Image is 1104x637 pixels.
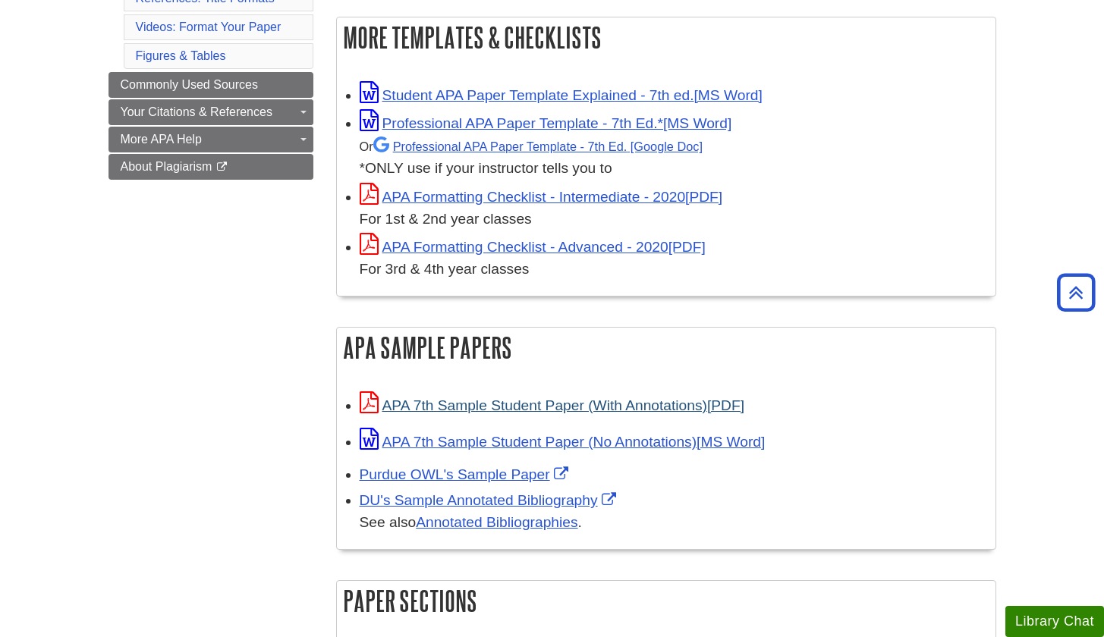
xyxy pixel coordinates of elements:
[337,328,995,368] h2: APA Sample Papers
[360,87,763,103] a: Link opens in new window
[109,72,313,98] a: Commonly Used Sources
[121,160,212,173] span: About Plagiarism
[360,135,988,180] div: *ONLY use if your instructor tells you to
[1052,282,1100,303] a: Back to Top
[121,133,202,146] span: More APA Help
[136,49,226,62] a: Figures & Tables
[360,512,988,534] div: See also .
[360,140,703,153] small: Or
[121,78,258,91] span: Commonly Used Sources
[121,105,272,118] span: Your Citations & References
[360,209,988,231] div: For 1st & 2nd year classes
[337,581,995,621] h2: Paper Sections
[360,397,744,413] a: Link opens in new window
[360,492,620,508] a: Link opens in new window
[416,514,577,530] a: Annotated Bibliographies
[360,189,723,205] a: Link opens in new window
[360,466,572,482] a: Link opens in new window
[373,140,703,153] a: Professional APA Paper Template - 7th Ed.
[215,162,228,172] i: This link opens in a new window
[360,115,732,131] a: Link opens in new window
[360,259,988,281] div: For 3rd & 4th year classes
[360,239,706,255] a: Link opens in new window
[109,154,313,180] a: About Plagiarism
[109,127,313,152] a: More APA Help
[109,99,313,125] a: Your Citations & References
[360,434,766,450] a: Link opens in new window
[136,20,282,33] a: Videos: Format Your Paper
[1005,606,1104,637] button: Library Chat
[337,17,995,58] h2: More Templates & Checklists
